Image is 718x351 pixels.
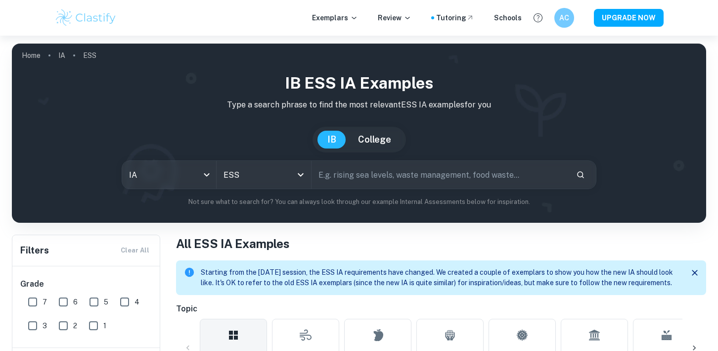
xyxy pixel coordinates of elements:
a: Tutoring [436,12,474,23]
button: Search [572,166,589,183]
h6: AC [559,12,570,23]
button: AC [554,8,574,28]
h6: Filters [20,244,49,257]
span: 4 [135,297,139,307]
p: Exemplars [312,12,358,23]
button: UPGRADE NOW [594,9,664,27]
button: College [348,131,401,149]
p: ESS [83,50,96,61]
p: Starting from the [DATE] session, the ESS IA requirements have changed. We created a couple of ex... [201,267,679,288]
span: 5 [104,297,108,307]
h6: Topic [176,303,706,315]
h6: Grade [20,278,153,290]
span: 6 [73,297,78,307]
input: E.g. rising sea levels, waste management, food waste... [312,161,568,189]
p: Not sure what to search for? You can always look through our example Internal Assessments below f... [20,197,698,207]
h1: All ESS IA Examples [176,235,706,252]
a: Schools [494,12,522,23]
p: Type a search phrase to find the most relevant ESS IA examples for you [20,99,698,111]
a: Home [22,49,41,62]
img: Clastify logo [54,8,117,28]
span: 1 [103,320,106,331]
img: profile cover [12,44,706,223]
button: Help and Feedback [530,9,546,26]
a: IA [58,49,65,62]
h1: IB ESS IA examples [20,71,698,95]
button: Open [294,168,308,182]
button: IB [317,131,346,149]
span: 2 [73,320,77,331]
button: Close [687,265,702,280]
span: 7 [43,297,47,307]
p: Review [378,12,411,23]
div: IA [122,161,217,189]
span: 3 [43,320,47,331]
